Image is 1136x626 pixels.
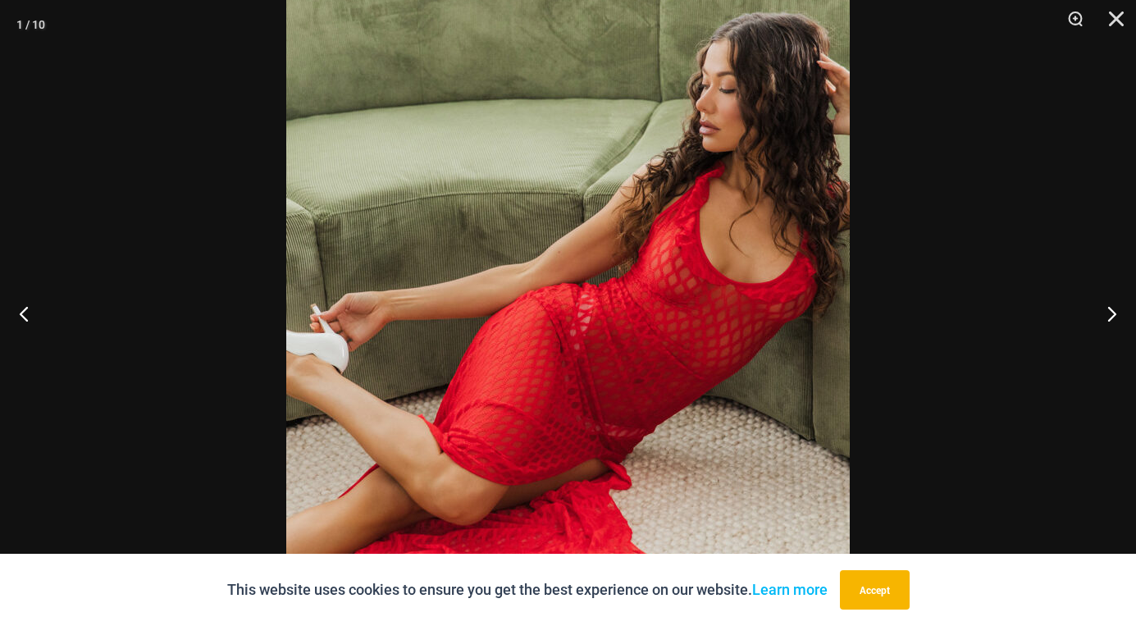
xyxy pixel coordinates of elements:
[840,570,910,610] button: Accept
[1074,272,1136,354] button: Next
[16,12,45,37] div: 1 / 10
[752,581,828,598] a: Learn more
[227,578,828,602] p: This website uses cookies to ensure you get the best experience on our website.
